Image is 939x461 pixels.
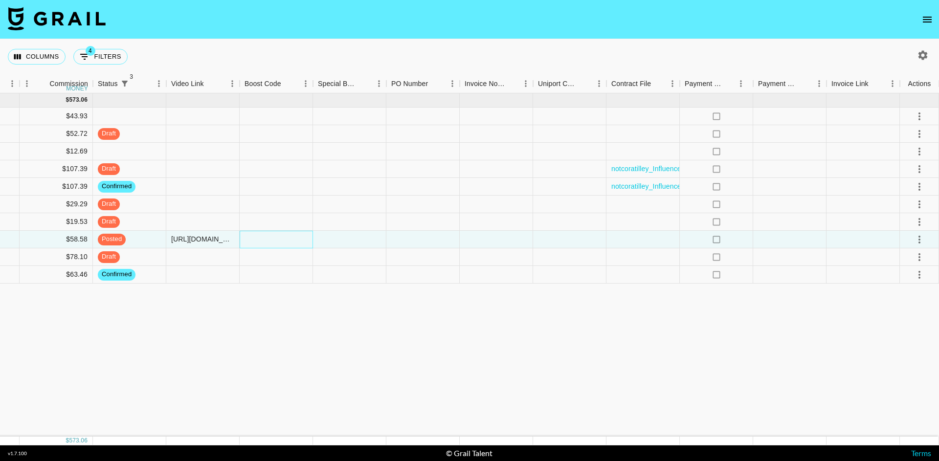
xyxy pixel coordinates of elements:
div: Status [93,74,166,93]
div: https://www.tiktok.com/@tb_davis/photo/7545961842099670303 [171,234,234,244]
div: $52.72 [20,125,93,143]
div: $63.46 [20,266,93,284]
div: Commission [49,74,88,93]
button: Menu [298,76,313,91]
div: 573.06 [69,96,88,104]
div: Payment Sent Date [753,74,827,93]
button: select merge strategy [911,161,928,177]
button: Sort [578,77,592,90]
div: Boost Code [240,74,313,93]
button: Sort [798,77,812,90]
a: notcoratilley_Influencer Promotion Terms-KOL_DFSYYYXKOL20250724002.pdf [611,181,859,191]
button: Sort [723,77,737,90]
span: confirmed [98,270,135,279]
button: Menu [445,76,460,91]
div: Actions [908,74,931,93]
button: select merge strategy [911,249,928,265]
button: Menu [20,76,34,91]
button: Menu [734,76,748,91]
button: Menu [885,76,900,91]
div: money [66,86,88,91]
button: select merge strategy [911,108,928,125]
div: Special Booking Type [318,74,358,93]
a: Terms [911,448,931,458]
button: Menu [5,76,20,91]
button: Sort [204,77,218,90]
div: Invoice Link [827,74,900,93]
span: draft [98,164,120,174]
span: draft [98,199,120,209]
button: Show filters [118,77,132,90]
button: open drawer [917,10,937,29]
div: $58.58 [20,231,93,248]
button: select merge strategy [911,214,928,230]
div: $107.39 [20,160,93,178]
div: $107.39 [20,178,93,196]
span: draft [98,217,120,226]
div: Status [98,74,118,93]
button: Select columns [8,49,66,65]
img: Grail Talent [8,7,106,30]
div: Actions [900,74,939,93]
div: $78.10 [20,248,93,266]
button: Sort [358,77,372,90]
div: Video Link [166,74,240,93]
button: select merge strategy [911,178,928,195]
button: Menu [665,76,680,91]
span: 3 [127,72,136,82]
div: Special Booking Type [313,74,386,93]
div: Contract File [611,74,651,93]
div: v 1.7.100 [8,450,27,457]
div: $19.53 [20,213,93,231]
button: Menu [152,76,166,91]
div: Payment Sent Date [758,74,798,93]
div: Invoice Notes [460,74,533,93]
div: $29.29 [20,196,93,213]
button: select merge strategy [911,196,928,213]
div: Payment Sent [680,74,753,93]
button: Sort [281,77,295,90]
button: select merge strategy [911,126,928,142]
button: select merge strategy [911,266,928,283]
div: Uniport Contact Email [533,74,606,93]
div: $ [66,96,69,104]
span: draft [98,129,120,138]
button: select merge strategy [911,231,928,248]
button: Sort [132,77,145,90]
div: Uniport Contact Email [538,74,578,93]
button: Sort [505,77,518,90]
a: notcoratilley_Influencer Promotion Terms-KOL_DFSYYYXKOL20250724002.pdf [611,164,859,174]
button: Menu [518,76,533,91]
div: Payment Sent [685,74,723,93]
div: 3 active filters [118,77,132,90]
div: Invoice Notes [465,74,505,93]
div: Video Link [171,74,204,93]
button: Menu [225,76,240,91]
button: Sort [651,77,665,90]
span: confirmed [98,182,135,191]
div: PO Number [391,74,428,93]
button: Menu [592,76,606,91]
div: © Grail Talent [446,448,492,458]
div: $12.69 [20,143,93,160]
div: PO Number [386,74,460,93]
div: 573.06 [69,437,88,445]
span: draft [98,252,120,262]
div: Boost Code [245,74,281,93]
button: Menu [372,76,386,91]
div: $43.93 [20,108,93,125]
div: $ [66,437,69,445]
div: Invoice Link [831,74,869,93]
button: Sort [869,77,882,90]
button: Sort [428,77,442,90]
button: Sort [36,77,49,90]
button: select merge strategy [911,143,928,160]
div: Contract File [606,74,680,93]
span: 4 [86,46,95,56]
button: Menu [812,76,827,91]
button: Show filters [73,49,128,65]
span: posted [98,235,126,244]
